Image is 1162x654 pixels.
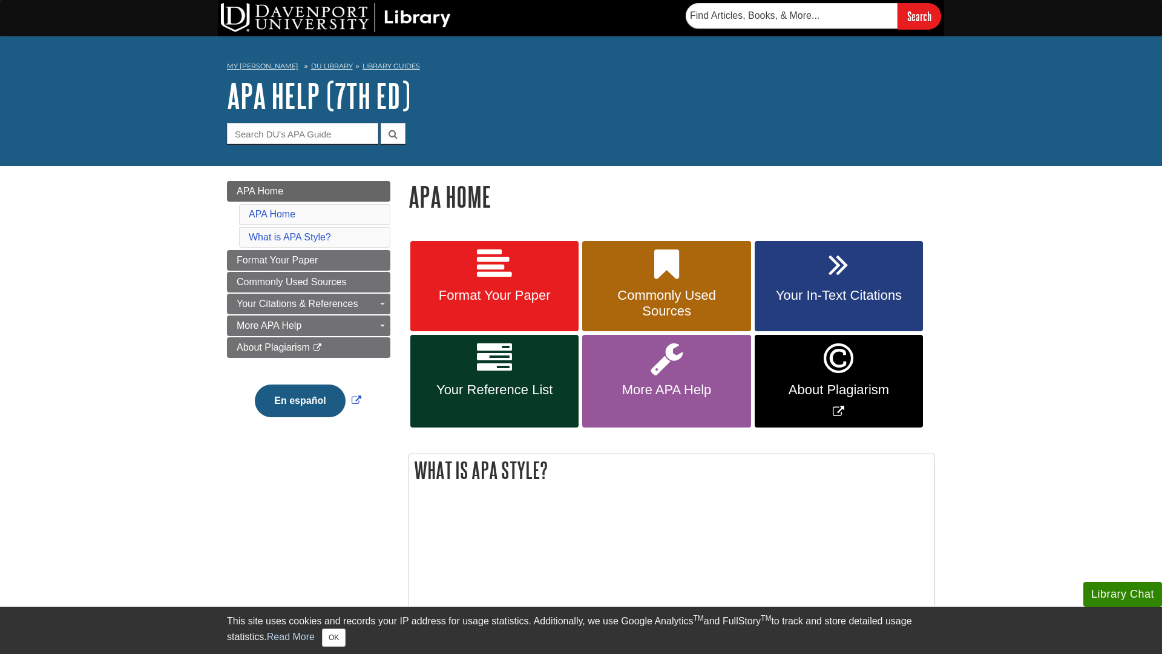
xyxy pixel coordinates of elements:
[764,288,914,303] span: Your In-Text Citations
[227,123,378,144] input: Search DU's APA Guide
[410,335,579,428] a: Your Reference List
[419,382,570,398] span: Your Reference List
[409,454,934,486] h2: What is APA Style?
[686,3,941,29] form: Searches DU Library's articles, books, and more
[582,241,750,332] a: Commonly Used Sources
[227,250,390,271] a: Format Your Paper
[227,61,298,71] a: My [PERSON_NAME]
[249,232,331,242] a: What is APA Style?
[255,385,345,417] button: En español
[249,209,295,219] a: APA Home
[363,62,420,70] a: Library Guides
[409,181,935,212] h1: APA Home
[237,320,301,331] span: More APA Help
[311,62,353,70] a: DU Library
[227,77,410,114] a: APA Help (7th Ed)
[761,614,771,623] sup: TM
[237,342,310,352] span: About Plagiarism
[322,629,346,647] button: Close
[755,241,923,332] a: Your In-Text Citations
[686,3,898,28] input: Find Articles, Books, & More...
[582,335,750,428] a: More APA Help
[237,277,346,287] span: Commonly Used Sources
[693,614,703,623] sup: TM
[227,181,390,202] a: APA Home
[591,288,741,319] span: Commonly Used Sources
[237,186,283,196] span: APA Home
[227,181,390,438] div: Guide Page Menu
[591,382,741,398] span: More APA Help
[755,335,923,428] a: Link opens in new window
[252,395,364,406] a: Link opens in new window
[419,288,570,303] span: Format Your Paper
[227,315,390,336] a: More APA Help
[312,344,323,352] i: This link opens in a new window
[764,382,914,398] span: About Plagiarism
[1083,582,1162,607] button: Library Chat
[267,632,315,642] a: Read More
[227,614,935,647] div: This site uses cookies and records your IP address for usage statistics. Additionally, we use Goo...
[237,255,318,265] span: Format Your Paper
[898,3,941,29] input: Search
[227,58,935,78] nav: breadcrumb
[227,337,390,358] a: About Plagiarism
[410,241,579,332] a: Format Your Paper
[227,294,390,314] a: Your Citations & References
[221,3,451,32] img: DU Library
[237,299,358,309] span: Your Citations & References
[227,272,390,292] a: Commonly Used Sources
